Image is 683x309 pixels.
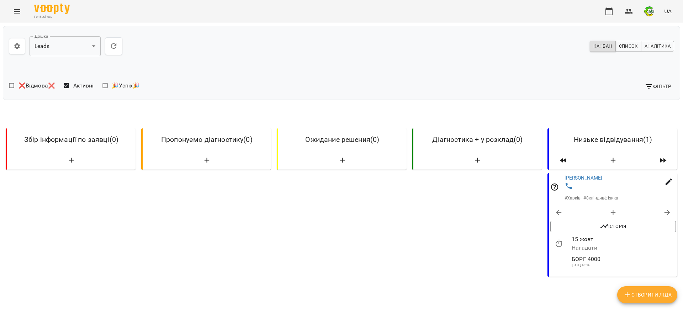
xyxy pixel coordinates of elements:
[555,134,672,145] h6: Низьке відвідування ( 1 )
[112,81,140,90] span: 🎉Успіх🎉
[577,154,649,167] button: Створити Ліда
[619,42,638,50] span: Список
[34,4,70,14] img: Voopty Logo
[642,80,674,93] button: Фільтр
[18,81,55,90] span: ❌Відмова❌
[145,154,268,167] button: Створити Ліда
[641,41,674,52] button: Аналітика
[664,7,672,15] span: UA
[572,235,676,244] p: 15 жовт
[617,286,677,303] button: Створити Ліда
[572,263,676,268] p: [DATE] 16:34
[615,41,641,52] button: Список
[645,82,671,91] span: Фільтр
[554,223,672,231] span: Історія
[13,134,130,145] h6: Збір інформації по заявці ( 0 )
[34,15,70,19] span: For Business
[73,81,94,90] span: Активні
[284,134,401,145] h6: Ожидание решения ( 0 )
[590,41,615,52] button: Канбан
[661,5,674,18] button: UA
[572,244,676,252] p: Нагадати
[565,195,581,201] p: # Харків
[148,134,265,145] h6: Пропонуємо діагностику ( 0 )
[652,154,674,167] span: Пересунути лідів з колонки
[584,195,619,201] p: # 8кліндивфізика
[644,6,654,16] img: 745b941a821a4db5d46b869edb22b833.png
[572,255,676,263] p: БОРГ 4000
[550,183,559,191] svg: Відповідальний співробітник не заданий
[10,154,133,167] button: Створити Ліда
[550,221,676,233] button: Історія
[623,291,672,299] span: Створити Ліда
[30,36,101,56] div: Leads
[9,3,26,20] button: Menu
[281,154,404,167] button: Створити Ліда
[645,42,671,50] span: Аналітика
[593,42,612,50] span: Канбан
[419,134,536,145] h6: Діагностика + у розклад ( 0 )
[552,154,575,167] span: Пересунути лідів з колонки
[565,175,603,181] a: [PERSON_NAME]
